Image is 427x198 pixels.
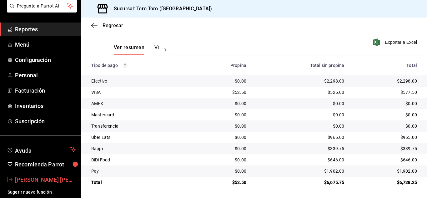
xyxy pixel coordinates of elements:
div: DiDi Food [91,157,189,163]
div: $6,728.25 [354,179,417,185]
span: Facturación [15,86,76,95]
div: $1,902.00 [354,168,417,174]
div: AMEX [91,100,189,107]
div: $0.00 [256,112,344,118]
div: Total sin propina [256,63,344,68]
span: Regresar [103,23,123,28]
div: Propina [199,63,246,68]
button: Regresar [91,23,123,28]
div: Total [354,63,417,68]
div: $0.00 [199,134,246,140]
div: $0.00 [199,157,246,163]
svg: Los pagos realizados con Pay y otras terminales son montos brutos. [123,63,127,68]
div: $965.00 [256,134,344,140]
div: $0.00 [354,123,417,129]
div: $0.00 [199,100,246,107]
div: Transferencia [91,123,189,129]
a: Pregunta a Parrot AI [4,7,77,14]
div: $0.00 [199,112,246,118]
div: $1,902.00 [256,168,344,174]
div: $965.00 [354,134,417,140]
div: $646.00 [256,157,344,163]
div: $52.50 [199,89,246,95]
div: $0.00 [256,100,344,107]
div: $577.50 [354,89,417,95]
div: $2,298.00 [354,78,417,84]
span: Recomienda Parrot [15,160,76,169]
button: Ver pagos [154,44,178,55]
button: Exportar a Excel [374,38,417,46]
span: [PERSON_NAME] [PERSON_NAME] [PERSON_NAME] [15,175,76,184]
div: $0.00 [199,168,246,174]
span: Sugerir nueva función [8,189,76,195]
div: $0.00 [199,78,246,84]
div: $6,675.75 [256,179,344,185]
div: $52.50 [199,179,246,185]
div: $339.75 [354,145,417,152]
div: Efectivo [91,78,189,84]
h3: Sucursal: Toro Toro ([GEOGRAPHIC_DATA]) [109,5,212,13]
span: Personal [15,71,76,79]
div: Mastercard [91,112,189,118]
div: $0.00 [354,112,417,118]
div: Pay [91,168,189,174]
div: VISA [91,89,189,95]
div: Rappi [91,145,189,152]
div: $0.00 [256,123,344,129]
span: Reportes [15,25,76,33]
div: $0.00 [199,145,246,152]
span: Configuración [15,56,76,64]
div: $0.00 [354,100,417,107]
div: $646.00 [354,157,417,163]
div: $339.75 [256,145,344,152]
div: $0.00 [199,123,246,129]
div: Total [91,179,189,185]
div: Tipo de pago [91,63,189,68]
div: navigation tabs [114,44,159,55]
span: Suscripción [15,117,76,125]
span: Pregunta a Parrot AI [17,3,67,9]
div: Uber Eats [91,134,189,140]
div: $525.00 [256,89,344,95]
div: $2,298.00 [256,78,344,84]
button: Ver resumen [114,44,144,55]
span: Inventarios [15,102,76,110]
span: Menú [15,40,76,49]
span: Ayuda [15,146,68,153]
